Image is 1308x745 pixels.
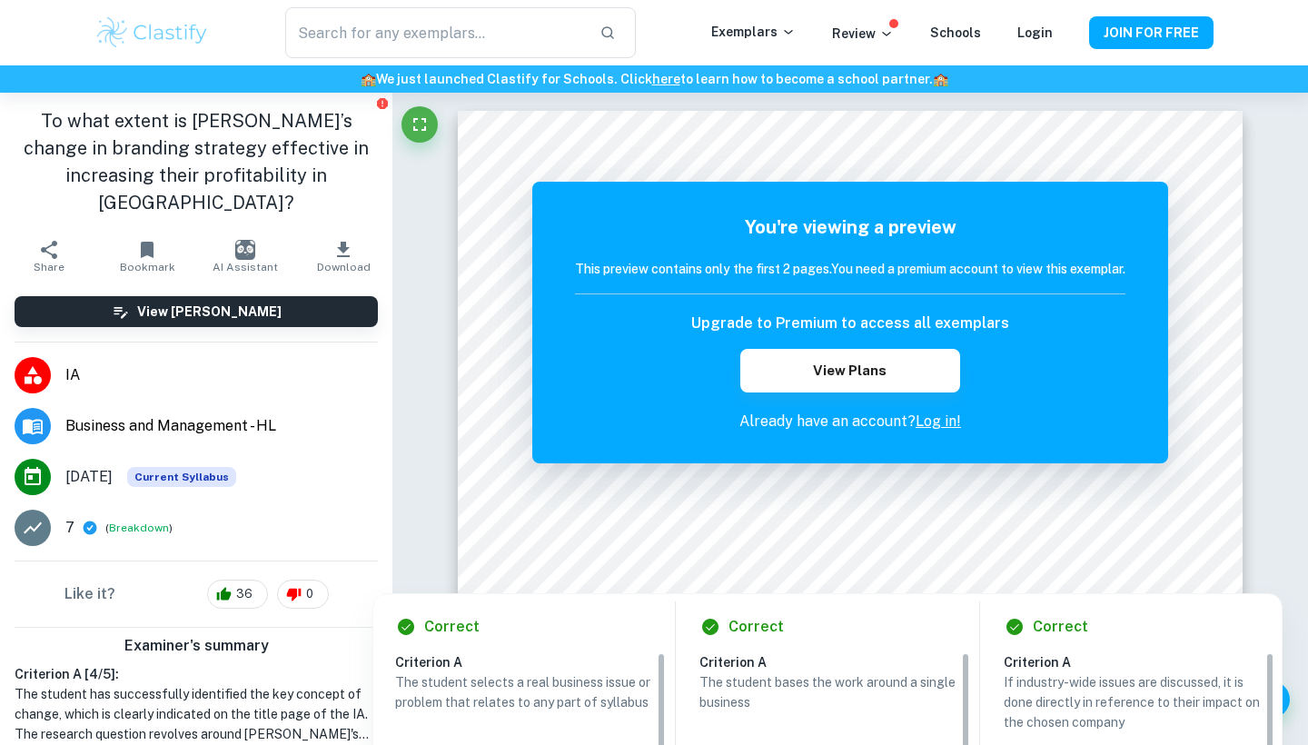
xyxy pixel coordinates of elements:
[94,15,210,51] img: Clastify logo
[65,364,378,386] span: IA
[285,7,585,58] input: Search for any exemplars...
[109,520,169,536] button: Breakdown
[64,583,115,605] h6: Like it?
[652,72,680,86] a: here
[15,664,378,684] h6: Criterion A [ 4 / 5 ]:
[120,261,175,273] span: Bookmark
[1033,616,1088,638] h6: Correct
[395,652,666,672] h6: Criterion A
[207,580,268,609] div: 36
[361,72,376,86] span: 🏫
[296,585,323,603] span: 0
[832,24,894,44] p: Review
[699,652,970,672] h6: Criterion A
[699,672,956,712] p: The student bases the work around a single business
[424,616,480,638] h6: Correct
[98,231,196,282] button: Bookmark
[575,259,1125,279] h6: This preview contains only the first 2 pages. You need a premium account to view this exemplar.
[930,25,981,40] a: Schools
[375,96,389,110] button: Report issue
[213,261,278,273] span: AI Assistant
[65,517,74,539] p: 7
[317,261,371,273] span: Download
[127,467,236,487] span: Current Syllabus
[294,231,392,282] button: Download
[4,69,1304,89] h6: We just launched Clastify for Schools. Click to learn how to become a school partner.
[933,72,948,86] span: 🏫
[740,349,960,392] button: View Plans
[137,302,282,322] h6: View [PERSON_NAME]
[196,231,294,282] button: AI Assistant
[15,107,378,216] h1: To what extent is [PERSON_NAME]’s change in branding strategy effective in increasing their profi...
[401,106,438,143] button: Fullscreen
[7,635,385,657] h6: Examiner's summary
[235,240,255,260] img: AI Assistant
[1004,652,1274,672] h6: Criterion A
[226,585,263,603] span: 36
[575,411,1125,432] p: Already have an account?
[105,520,173,537] span: ( )
[1089,16,1214,49] button: JOIN FOR FREE
[575,214,1125,241] h5: You're viewing a preview
[711,22,796,42] p: Exemplars
[15,296,378,327] button: View [PERSON_NAME]
[1017,25,1053,40] a: Login
[1004,672,1260,732] p: If industry-wide issues are discussed, it is done directly in reference to their impact on the ch...
[916,412,961,430] a: Log in!
[34,261,64,273] span: Share
[395,672,651,712] p: The student selects a real business issue or problem that relates to any part of syllabus
[691,313,1009,334] h6: Upgrade to Premium to access all exemplars
[65,415,378,437] span: Business and Management - HL
[15,684,378,744] h1: The student has successfully identified the key concept of change, which is clearly indicated on ...
[127,467,236,487] div: This exemplar is based on the current syllabus. Feel free to refer to it for inspiration/ideas wh...
[277,580,329,609] div: 0
[65,466,113,488] span: [DATE]
[728,616,784,638] h6: Correct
